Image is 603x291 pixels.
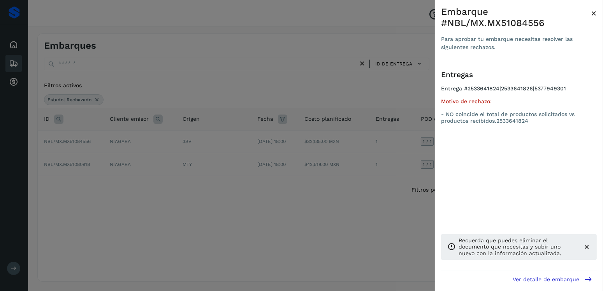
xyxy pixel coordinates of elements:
button: Ver detalle de embarque [508,270,597,288]
button: Close [591,6,597,20]
h5: Motivo de rechazo: [441,98,597,105]
p: - NO coincide el total de productos solicitados vs productos recibidos.2533641824 [441,111,597,124]
h3: Entregas [441,71,597,79]
div: Para aprobar tu embarque necesitas resolver las siguientes rechazos. [441,35,591,51]
span: Ver detalle de embarque [513,277,579,282]
div: Embarque #NBL/MX.MX51084556 [441,6,591,29]
span: × [591,8,597,19]
p: Recuerda que puedes eliminar el documento que necesitas y subir uno nuevo con la información actu... [459,237,577,257]
h4: Entrega #2533641824|2533641826|5377949301 [441,85,597,98]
